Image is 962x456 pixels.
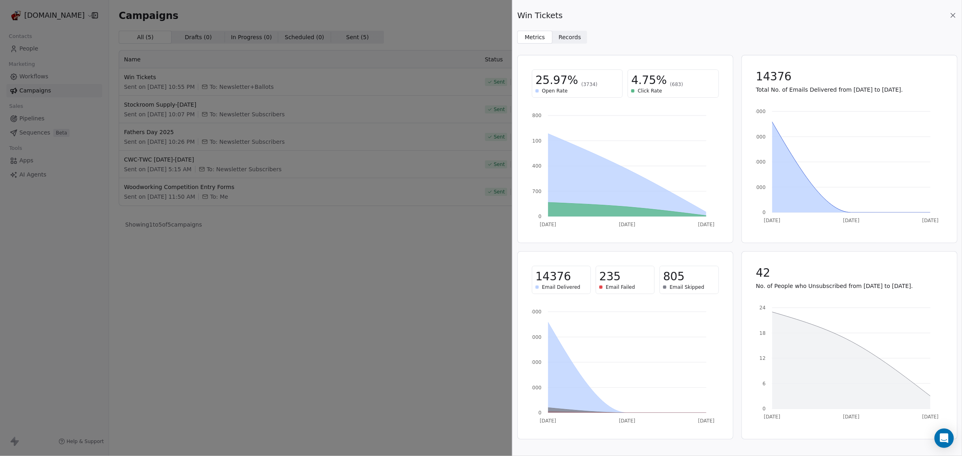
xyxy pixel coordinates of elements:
[922,218,939,224] tspan: [DATE]
[762,406,766,412] tspan: 0
[529,113,542,118] tspan: 2800
[517,10,563,21] span: Win Tickets
[529,163,542,169] tspan: 1400
[536,269,571,284] span: 14376
[762,381,766,387] tspan: 6
[756,266,770,280] span: 42
[750,109,765,114] tspan: 16000
[542,88,568,94] span: Open Rate
[540,418,557,424] tspan: [DATE]
[759,355,765,361] tspan: 12
[619,418,636,424] tspan: [DATE]
[698,418,715,424] tspan: [DATE]
[670,81,683,88] span: (683)
[759,330,765,336] tspan: 18
[922,414,939,420] tspan: [DATE]
[756,69,792,84] span: 14376
[638,88,662,94] span: Click Rate
[764,414,780,420] tspan: [DATE]
[843,414,859,420] tspan: [DATE]
[538,214,542,219] tspan: 0
[670,284,704,290] span: Email Skipped
[843,218,859,224] tspan: [DATE]
[540,222,557,228] tspan: [DATE]
[750,134,765,140] tspan: 12000
[753,159,766,165] tspan: 8000
[606,284,635,290] span: Email Failed
[663,269,685,284] span: 805
[529,138,542,144] tspan: 2100
[538,410,542,416] tspan: 0
[698,222,715,228] tspan: [DATE]
[526,334,542,340] tspan: 12000
[762,210,766,215] tspan: 0
[536,73,578,88] span: 25.97%
[529,359,542,365] tspan: 8000
[526,309,542,315] tspan: 16000
[753,185,766,190] tspan: 4000
[619,222,636,228] tspan: [DATE]
[542,284,580,290] span: Email Delivered
[532,189,542,194] tspan: 700
[756,282,943,290] p: No. of People who Unsubscribed from [DATE] to [DATE].
[582,81,598,88] span: (3734)
[764,218,780,224] tspan: [DATE]
[559,33,581,42] span: Records
[631,73,667,88] span: 4.75%
[935,429,954,448] div: Open Intercom Messenger
[759,305,765,311] tspan: 24
[599,269,621,284] span: 235
[529,385,542,391] tspan: 4000
[756,86,943,94] p: Total No. of Emails Delivered from [DATE] to [DATE].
